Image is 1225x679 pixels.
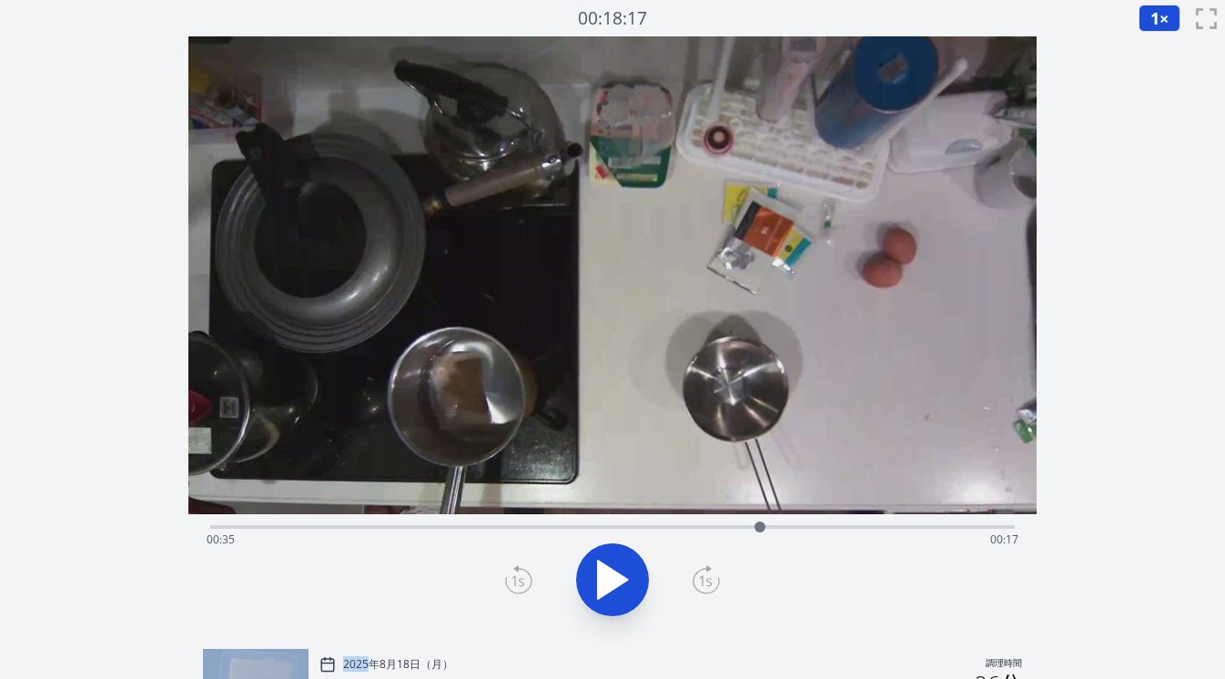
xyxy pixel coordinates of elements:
[1159,7,1169,29] font: ×
[990,532,1018,547] font: 00:17
[207,532,235,547] font: 00:35
[1139,5,1180,32] button: 1×
[343,656,453,672] font: 2025年8月18日（月）
[986,657,1022,669] font: 調理時間
[578,5,647,30] font: 00:18:17
[1150,7,1159,29] font: 1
